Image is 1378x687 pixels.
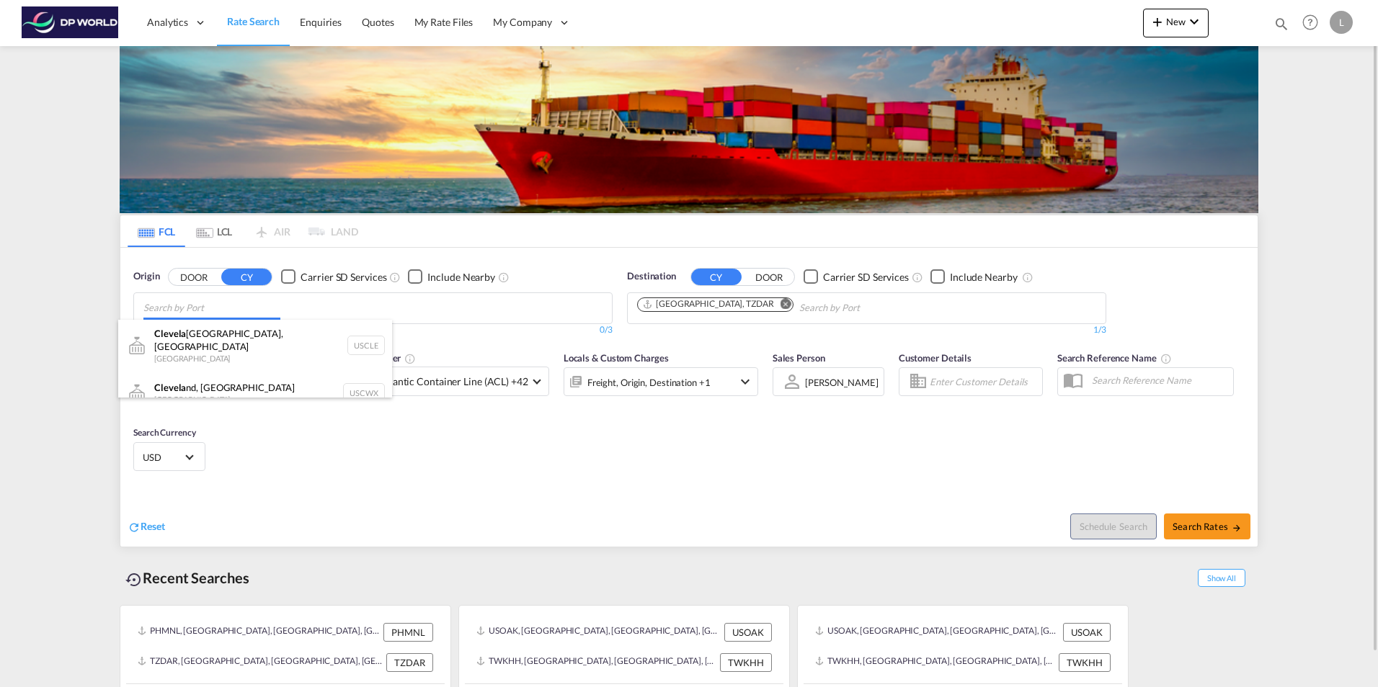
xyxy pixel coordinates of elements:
md-checkbox: Checkbox No Ink [804,269,909,284]
input: Search Reference Name [1085,369,1233,391]
button: Note: By default Schedule search will only considerorigin ports, destination ports and cut off da... [1070,513,1157,539]
button: DOOR [169,269,219,285]
md-checkbox: Checkbox No Ink [930,269,1018,284]
md-icon: icon-chevron-down [737,373,754,390]
input: Chips input. [799,297,936,320]
div: OriginDOOR CY Checkbox No InkUnchecked: Search for CY (Container Yard) services for all selected ... [120,248,1258,547]
span: Customer Details [899,352,972,364]
div: USOAK [724,623,772,642]
div: Freight Origin Destination Factory Stuffingicon-chevron-down [564,367,758,396]
span: Destination [627,269,676,284]
div: USOAK [1063,623,1111,642]
img: LCL+%26+FCL+BACKGROUND.png [120,46,1258,213]
span: Sales Person [773,352,825,364]
md-icon: The selected Trucker/Carrierwill be displayed in the rate results If the rates are from another f... [404,353,416,364]
md-checkbox: Checkbox No Ink [281,269,386,284]
div: [PERSON_NAME] [805,377,879,388]
md-icon: icon-chevron-down [1186,13,1203,30]
md-icon: icon-plus 400-fg [1149,13,1166,30]
span: My Rate Files [414,16,474,28]
span: Reset [141,520,165,532]
div: Dar es Salaam, TZDAR [642,298,774,310]
md-icon: icon-backup-restore [125,571,143,588]
button: icon-plus 400-fgNewicon-chevron-down [1143,9,1209,37]
md-pagination-wrapper: Use the left and right arrow keys to navigate between tabs [128,215,358,247]
div: Carrier SD Services [823,270,909,284]
span: Help [1298,10,1323,35]
div: Carrier SD Services [301,270,386,284]
md-datepicker: Select [133,396,144,416]
div: Include Nearby [427,270,495,284]
md-icon: icon-magnify [1273,16,1289,32]
div: Recent Searches [120,562,255,594]
md-tab-item: LCL [185,215,243,247]
div: Help [1298,10,1330,36]
div: TZDAR, Dar es Salaam, Tanzania, United Republic of, Eastern Africa, Africa [138,653,383,672]
md-icon: Unchecked: Ignores neighbouring ports when fetching rates.Checked : Includes neighbouring ports w... [1022,271,1033,283]
span: Show All [1198,569,1245,587]
span: Enquiries [300,16,342,28]
div: Include Nearby [950,270,1018,284]
span: My Company [493,15,552,30]
div: TWKHH, Kaohsiung, Taiwan, Province of China, Greater China & Far East Asia, Asia Pacific [815,653,1055,672]
span: Atlantic Container Line (ACL) +42 [379,374,528,389]
span: Rate Search [227,15,280,27]
button: Remove [771,298,793,313]
md-icon: Unchecked: Search for CY (Container Yard) services for all selected carriers.Checked : Search for... [912,271,923,283]
div: icon-refreshReset [128,519,165,535]
div: Freight Origin Destination Factory Stuffing [587,372,711,392]
div: icon-magnify [1273,16,1289,37]
span: Search Currency [133,427,196,438]
div: PHMNL, Manila, Philippines, South East Asia, Asia Pacific [138,623,380,642]
md-select: Select Currency: $ USDUnited States Dollar [141,446,197,467]
md-icon: Unchecked: Search for CY (Container Yard) services for all selected carriers.Checked : Search for... [389,271,401,283]
md-chips-wrap: Chips container. Use arrow keys to select chips. [635,293,942,320]
div: TZDAR [386,653,433,672]
md-icon: Unchecked: Ignores neighbouring ports when fetching rates.Checked : Includes neighbouring ports w... [498,271,510,283]
span: Search Rates [1173,521,1242,532]
input: Enter Customer Details [930,371,1038,392]
span: Search Reference Name [1057,352,1172,364]
md-icon: icon-refresh [128,521,141,534]
span: Locals & Custom Charges [564,352,669,364]
md-checkbox: Checkbox No Ink [408,269,495,284]
span: USD [143,451,183,464]
button: CY [691,269,742,285]
div: PHMNL [383,623,433,642]
div: USOAK, Oakland, CA, United States, North America, Americas [476,623,721,642]
span: Analytics [147,15,188,30]
div: 1/3 [627,324,1106,336]
md-icon: Your search will be saved by the below given name [1160,353,1172,364]
div: TWKHH [1059,653,1111,672]
span: New [1149,16,1203,27]
button: CY [221,269,272,285]
span: Carrier [371,352,416,364]
button: DOOR [744,269,794,285]
md-icon: icon-arrow-right [1232,523,1242,533]
div: L [1330,11,1353,34]
md-tab-item: FCL [128,215,185,247]
md-chips-wrap: Chips container with autocompletion. Enter the text area, type text to search, and then use the u... [141,293,286,320]
span: Origin [133,269,159,284]
div: TWKHH, Kaohsiung, Taiwan, Province of China, Greater China & Far East Asia, Asia Pacific [476,653,716,672]
div: TWKHH [720,653,772,672]
button: Search Ratesicon-arrow-right [1164,513,1250,539]
div: USOAK, Oakland, CA, United States, North America, Americas [815,623,1059,642]
img: c08ca190194411f088ed0f3ba295208c.png [22,6,119,39]
md-select: Sales Person: Laura Christiansen [804,372,880,392]
div: Press delete to remove this chip. [642,298,777,310]
input: Chips input. [143,297,280,320]
span: Quotes [362,16,394,28]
